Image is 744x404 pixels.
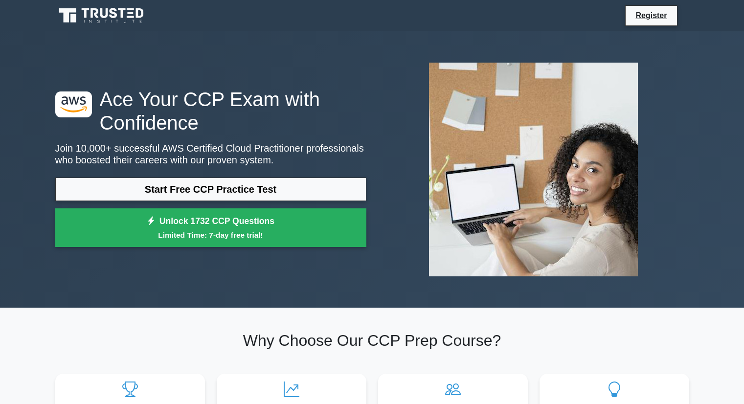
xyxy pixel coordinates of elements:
a: Start Free CCP Practice Test [55,178,366,201]
h1: Ace Your CCP Exam with Confidence [55,88,366,135]
small: Limited Time: 7-day free trial! [68,229,354,241]
h2: Why Choose Our CCP Prep Course? [55,331,689,350]
a: Register [630,9,673,22]
p: Join 10,000+ successful AWS Certified Cloud Practitioner professionals who boosted their careers ... [55,142,366,166]
a: Unlock 1732 CCP QuestionsLimited Time: 7-day free trial! [55,208,366,247]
